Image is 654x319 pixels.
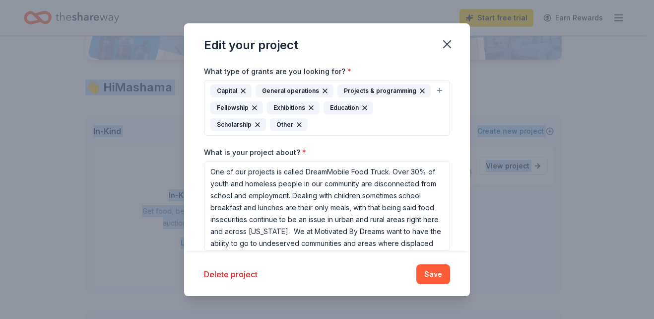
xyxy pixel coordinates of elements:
label: What type of grants are you looking for? [204,67,351,77]
button: Delete project [204,268,258,280]
button: Save [416,264,450,284]
div: Exhibitions [267,101,320,114]
div: General operations [256,84,333,97]
div: Other [270,118,308,131]
div: Capital [210,84,252,97]
textarea: One of our projects is called DreamMobile Food Truck. Over 30% of youth and homeless people in ou... [204,161,450,251]
div: Scholarship [210,118,266,131]
div: Education [324,101,373,114]
div: Fellowship [210,101,263,114]
div: Projects & programming [337,84,431,97]
label: What is your project about? [204,148,306,158]
div: Edit your project [204,37,298,53]
button: CapitalGeneral operationsProjects & programmingFellowshipExhibitionsEducationScholarshipOther [204,80,450,136]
